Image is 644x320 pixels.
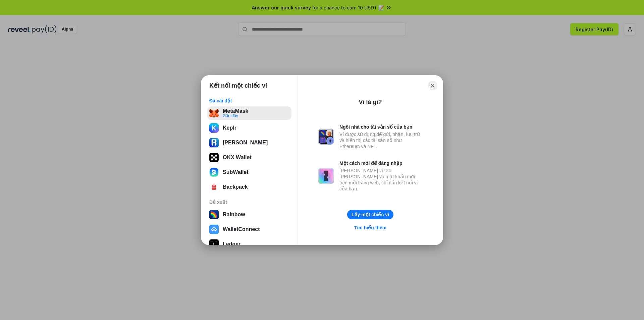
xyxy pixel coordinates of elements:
button: [PERSON_NAME] [207,136,291,149]
button: Rainbow [207,208,291,221]
img: ByMCUfJCc2WaAAAAAElFTkSuQmCC [209,123,219,133]
img: svg+xml;base64,PHN2ZyB3aWR0aD0iMzUiIGhlaWdodD0iMzQiIHZpZXdCb3g9IjAgMCAzNSAzNCIgZmlsbD0ibm9uZSIgeG... [209,108,219,118]
div: Keplr [223,125,236,131]
img: 5VZ71FV6L7PA3gg3tXrdQ+DgLhC+75Wq3no69P3MC0NFQpx2lL04Ql9gHK1bRDjsSBIvScBnDTk1WrlGIZBorIDEYJj+rhdgn... [209,153,219,162]
div: Tìm hiểu thêm [354,225,386,231]
button: OKX Wallet [207,151,291,164]
img: svg+xml,%3Csvg%20width%3D%22120%22%20height%3D%22120%22%20viewBox%3D%220%200%20120%20120%22%20fil... [209,210,219,219]
div: MetaMask [223,108,248,114]
img: svg%3E%0A [209,138,219,147]
button: Backpack [207,180,291,194]
button: Lấy một chiếc ví [347,210,393,219]
button: SubWallet [207,166,291,179]
div: [PERSON_NAME] vì tạo [PERSON_NAME] và mật khẩu mới trên mỗi trang web, chỉ cần kết nối ví của bạn. [339,168,423,192]
img: 4BxBxKvl5W07cAAAAASUVORK5CYII= [209,182,219,192]
div: OKX Wallet [223,154,252,161]
button: Close [428,81,437,90]
div: Lấy một chiếc ví [352,212,389,218]
div: Ngôi nhà cho tài sản số của bạn [339,124,423,130]
div: Gần đây [223,113,248,118]
div: WalletConnect [223,226,260,232]
button: MetaMaskGần đây [207,106,291,120]
div: Đề xuất [209,199,289,205]
div: Ledger [223,241,240,247]
button: WalletConnect [207,223,291,236]
img: svg+xml,%3Csvg%20xmlns%3D%22http%3A%2F%2Fwww.w3.org%2F2000%2Fsvg%22%20fill%3D%22none%22%20viewBox... [318,129,334,145]
img: svg+xml,%3Csvg%20width%3D%2228%22%20height%3D%2228%22%20viewBox%3D%220%200%2028%2028%22%20fill%3D... [209,225,219,234]
div: Ví được sử dụng để gửi, nhận, lưu trữ và hiển thị các tài sản số như Ethereum và NFT. [339,131,423,149]
a: Tìm hiểu thêm [350,223,390,232]
div: Rainbow [223,212,245,218]
button: Keplr [207,121,291,135]
div: Một cách mới để đăng nhập [339,160,423,166]
h1: Kết nối một chiếc ví [209,82,267,90]
img: svg+xml;base64,PHN2ZyB3aWR0aD0iMTYwIiBoZWlnaHQ9IjE2MCIgZmlsbD0ibm9uZSIgeG1sbnM9Imh0dHA6Ly93d3cudz... [209,168,219,177]
img: svg+xml,%3Csvg%20xmlns%3D%22http%3A%2F%2Fwww.w3.org%2F2000%2Fsvg%22%20width%3D%2228%22%20height%3... [209,239,219,249]
button: Ledger [207,237,291,251]
div: Đã cài đặt [209,98,289,104]
div: SubWallet [223,169,249,175]
div: Backpack [223,184,248,190]
div: [PERSON_NAME] [223,140,268,146]
img: svg+xml,%3Csvg%20xmlns%3D%22http%3A%2F%2Fwww.w3.org%2F2000%2Fsvg%22%20fill%3D%22none%22%20viewBox... [318,168,334,184]
div: Ví là gì? [359,98,382,106]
